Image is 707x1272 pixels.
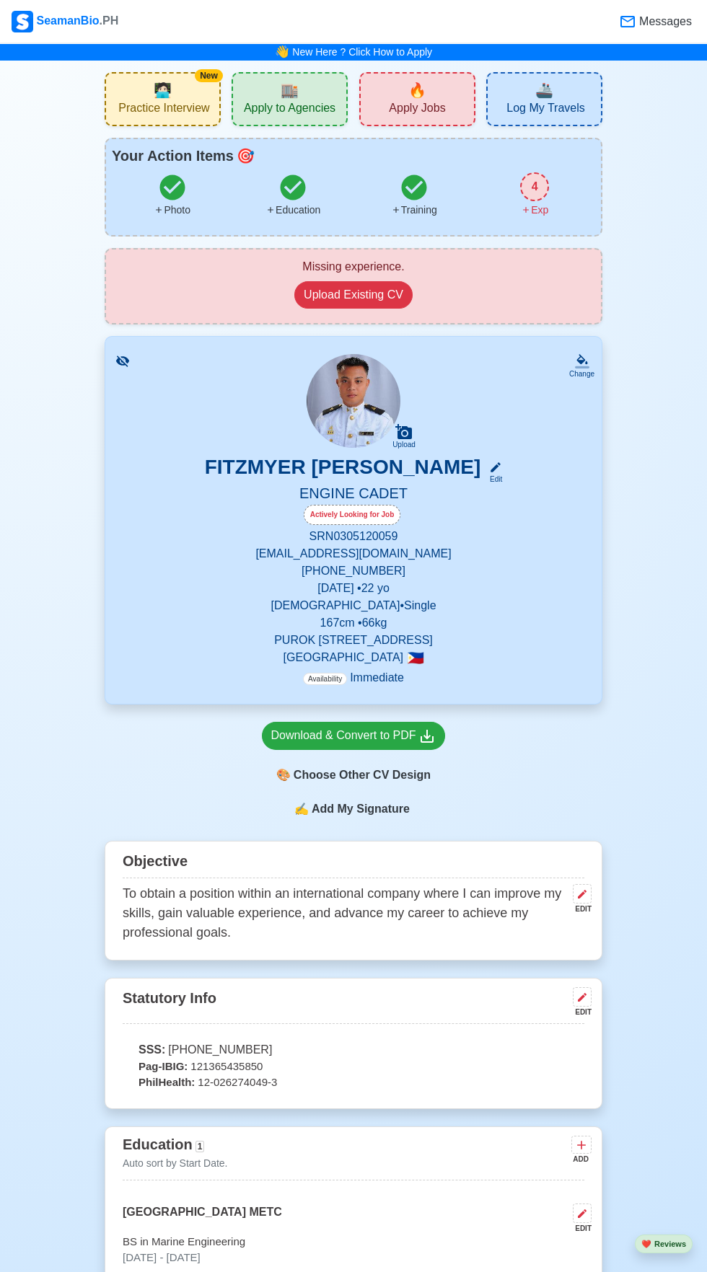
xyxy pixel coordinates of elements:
[567,904,592,914] div: EDIT
[567,1007,592,1017] div: EDIT
[391,203,437,218] div: Training
[535,79,553,101] span: travel
[100,14,119,27] span: .PH
[281,79,299,101] span: agencies
[265,203,320,218] div: Education
[520,172,549,201] div: 4
[123,614,584,632] p: 167 cm • 66 kg
[118,258,589,275] div: Missing experience.
[521,203,548,218] div: Exp
[483,474,502,485] div: Edit
[571,1154,589,1165] div: ADD
[506,101,584,119] span: Log My Travels
[569,368,594,379] div: Change
[276,767,291,784] span: paint
[123,884,567,942] p: To obtain a position within an international company where I can improve my skills, gain valuable...
[389,101,445,119] span: Apply Jobs
[123,847,584,878] div: Objective
[304,505,401,525] div: Actively Looking for Job
[123,528,584,545] p: SRN 0305120059
[196,1141,205,1152] span: 1
[123,1156,228,1171] p: Auto sort by Start Date.
[123,1041,584,1059] p: [PHONE_NUMBER]
[123,580,584,597] p: [DATE] • 22 yo
[139,1041,165,1059] span: SSS:
[636,13,692,30] span: Messages
[567,1223,592,1234] div: EDIT
[154,203,190,218] div: Photo
[123,1059,584,1075] p: 121365435850
[123,562,584,580] p: [PHONE_NUMBER]
[12,11,118,32] div: SeamanBio
[237,145,255,167] span: todo
[273,42,291,62] span: bell
[392,441,416,449] div: Upload
[271,727,436,745] div: Download & Convert to PDF
[294,281,413,309] button: Upload Existing CV
[262,722,446,750] a: Download & Convert to PDF
[303,673,347,685] span: Availability
[262,761,446,789] div: Choose Other CV Design
[294,800,309,818] span: sign
[123,1136,193,1152] span: Education
[123,1074,584,1091] p: 12-026274049-3
[123,984,584,1024] div: Statutory Info
[123,1234,584,1250] p: BS in Marine Engineering
[195,69,223,82] div: New
[139,1059,188,1075] span: Pag-IBIG:
[408,79,426,101] span: new
[641,1240,651,1248] span: heart
[244,101,335,119] span: Apply to Agencies
[118,101,209,119] span: Practice Interview
[205,455,481,485] h3: FITZMYER [PERSON_NAME]
[292,46,432,58] a: New Here ? Click How to Apply
[123,632,584,649] p: PUROK [STREET_ADDRESS]
[309,800,413,818] span: Add My Signature
[154,79,172,101] span: interview
[123,1250,584,1266] p: [DATE] - [DATE]
[123,649,584,666] p: [GEOGRAPHIC_DATA]
[123,485,584,505] h5: ENGINE CADET
[635,1235,693,1254] button: heartReviews
[123,545,584,562] p: [EMAIL_ADDRESS][DOMAIN_NAME]
[123,597,584,614] p: [DEMOGRAPHIC_DATA] • Single
[303,669,404,686] p: Immediate
[407,651,424,665] span: 🇵🇭
[112,145,595,167] div: Your Action Items
[139,1074,195,1091] span: PhilHealth:
[12,11,33,32] img: Logo
[123,1203,282,1234] p: [GEOGRAPHIC_DATA] METC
